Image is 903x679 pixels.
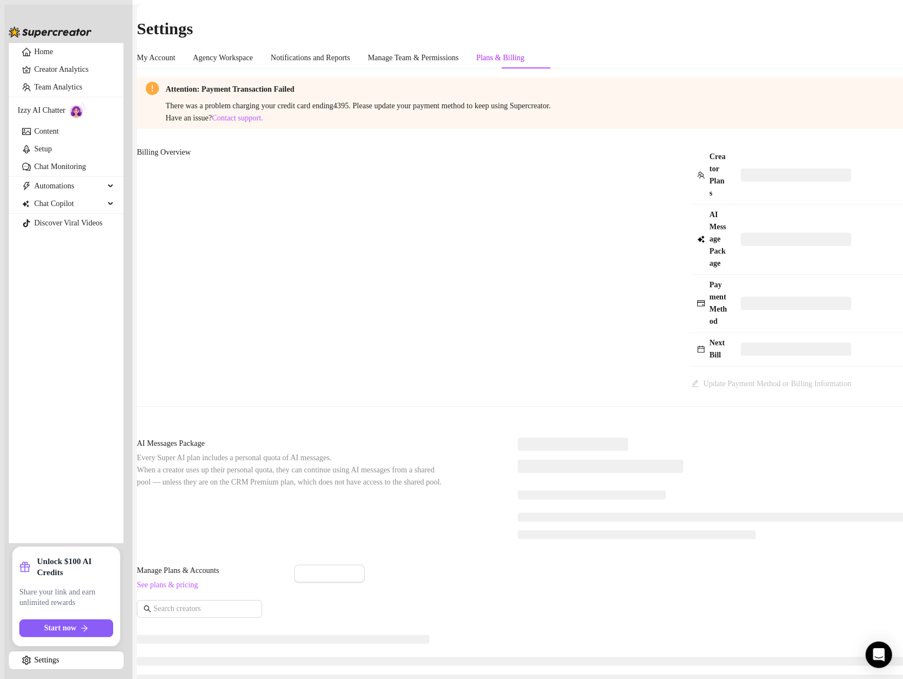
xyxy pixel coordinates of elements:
strong: Creator Plans [709,152,725,197]
span: Every Super AI plan includes a personal quota of AI messages. When a creator uses up their person... [137,454,442,486]
button: Add Account [294,565,365,582]
span: arrow-right [81,624,88,632]
a: See plans & pricing [137,581,198,589]
a: Discover Viral Videos [34,219,103,227]
span: credit-card [697,299,705,307]
span: There was a problem charging your credit card ending 4395 . Please update your payment method to ... [166,102,899,124]
span: team [697,171,705,179]
div: My Account [137,52,176,64]
button: Update Payment Method or Billing Information [690,375,852,393]
img: Chat Copilot [22,200,29,208]
strong: Attention: Payment Transaction Failed [166,85,294,93]
div: Plans & Billing [476,52,524,64]
a: Team Analytics [34,83,82,91]
a: Home [34,48,53,56]
span: search [144,605,151,613]
span: Manage Plans & Accounts [137,565,219,577]
a: Contact support. [212,114,263,122]
span: exclamation-circle [146,82,159,95]
a: Chat Monitoring [34,162,86,171]
strong: Next Bill [709,339,725,359]
a: Settings [34,656,59,664]
img: logo-BBDzfeDw.svg [9,27,92,38]
span: Chat Copilot [34,195,104,213]
strong: Unlock $100 AI Credits [37,556,113,578]
div: Open Intercom Messenger [865,641,892,668]
div: Manage Team & Permissions [368,52,459,64]
span: Add Account [315,569,356,578]
span: Start now [44,624,77,633]
img: AI Chatter [70,102,87,118]
span: plus [303,569,311,577]
span: Billing Overview [137,146,191,159]
a: Content [34,127,59,135]
span: AI Messages Package [137,438,443,450]
span: calendar [697,345,705,353]
input: Search creators [153,603,247,615]
div: Agency Workspace [193,52,253,64]
strong: AI Message Package [709,210,726,267]
span: gift [19,561,30,572]
div: Notifications and Reports [270,52,350,64]
span: Automations [34,177,104,195]
a: Setup [34,145,52,153]
span: thunderbolt [22,182,31,191]
strong: Payment Method [709,281,727,325]
span: Izzy AI Chatter [18,104,65,117]
div: Have an issue? [166,112,899,124]
button: Start nowarrow-right [19,619,113,637]
span: Share your link and earn unlimited rewards [19,587,113,608]
a: Creator Analytics [34,61,114,78]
